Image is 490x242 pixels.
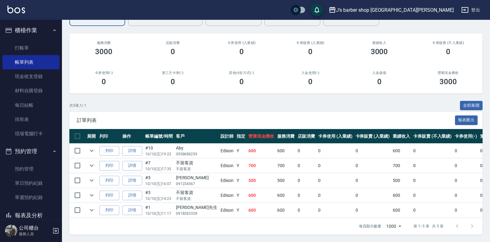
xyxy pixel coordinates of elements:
[239,77,244,86] h3: 0
[7,6,25,13] img: Logo
[354,144,392,158] td: 0
[99,191,119,200] button: 列印
[144,203,174,218] td: #1
[283,71,337,75] h2: 入金使用(-)
[453,144,479,158] td: 0
[354,158,392,173] td: 0
[176,145,217,151] div: Aby
[99,161,119,171] button: 列印
[77,117,455,123] span: 訂單列表
[317,158,354,173] td: 0
[235,173,247,188] td: Y
[176,196,217,201] p: 不留客資
[77,71,131,75] h2: 卡券使用(-)
[235,129,247,144] th: 指定
[446,47,450,56] h3: 0
[453,203,479,218] td: 0
[354,173,392,188] td: 0
[296,144,317,158] td: 0
[412,144,453,158] td: 0
[146,41,199,45] h2: 店販消費
[219,203,235,218] td: Edison
[121,129,144,144] th: 操作
[122,191,142,200] a: 詳情
[317,144,354,158] td: 0
[455,117,478,123] a: 報表匯出
[2,55,59,69] a: 帳單列表
[391,188,412,203] td: 600
[354,203,392,218] td: 0
[354,129,392,144] th: 卡券販賣 (入業績)
[87,161,96,170] button: expand row
[412,173,453,188] td: 0
[391,158,412,173] td: 700
[453,173,479,188] td: 0
[171,47,175,56] h3: 0
[276,188,296,203] td: 600
[459,4,483,16] button: 登出
[176,211,217,216] p: 0918283328
[412,129,453,144] th: 卡券販賣 (不入業績)
[354,188,392,203] td: 0
[122,146,142,156] a: 詳情
[98,129,121,144] th: 列印
[219,188,235,203] td: Edison
[453,129,479,144] th: 卡券使用(-)
[2,112,59,127] a: 排班表
[87,146,96,155] button: expand row
[219,144,235,158] td: Edison
[144,173,174,188] td: #5
[412,203,453,218] td: 0
[145,181,173,187] p: 10/10 (五) 16:07
[171,77,175,86] h3: 0
[296,158,317,173] td: 0
[247,129,276,144] th: 營業現金應收
[2,22,59,38] button: 櫃檯作業
[219,173,235,188] td: Edison
[85,129,98,144] th: 展開
[176,204,217,211] div: [PERSON_NAME]先生
[87,191,96,200] button: expand row
[391,173,412,188] td: 500
[2,69,59,84] a: 現金收支登錄
[317,129,354,144] th: 卡券使用 (入業績)
[19,231,50,237] p: 服務人員
[453,158,479,173] td: 0
[145,211,173,216] p: 10/10 (五) 11:17
[352,41,406,45] h2: 業績收入
[145,166,173,172] p: 10/10 (五) 17:35
[2,98,59,112] a: 每日結帳
[247,173,276,188] td: 500
[247,144,276,158] td: 600
[99,176,119,185] button: 列印
[99,146,119,156] button: 列印
[176,151,217,157] p: 0958688259
[176,181,217,187] p: 091234567
[276,173,296,188] td: 500
[219,129,235,144] th: 設計師
[146,71,199,75] h2: 第三方卡券(-)
[296,188,317,203] td: 0
[391,203,412,218] td: 600
[352,71,406,75] h2: 入金儲值
[176,175,217,181] div: [PERSON_NAME]
[235,158,247,173] td: Y
[2,127,59,141] a: 現場電腦打卡
[391,144,412,158] td: 600
[384,218,404,235] div: 1000
[391,129,412,144] th: 業績收入
[176,166,217,172] p: 不留客資
[336,6,454,14] div: J’s barber shop [GEOGRAPHIC_DATA][PERSON_NAME]
[215,41,269,45] h2: 卡券使用 (入業績)
[176,189,217,196] div: 不留客資
[413,223,444,229] p: 第 1–5 筆 共 5 筆
[276,129,296,144] th: 服務消費
[2,162,59,176] a: 預約管理
[440,77,457,86] h3: 3000
[421,71,475,75] h2: 營業現金應收
[455,115,478,125] button: 報表匯出
[144,129,174,144] th: 帳單編號/時間
[317,173,354,188] td: 0
[296,129,317,144] th: 店販消費
[2,143,59,159] button: 預約管理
